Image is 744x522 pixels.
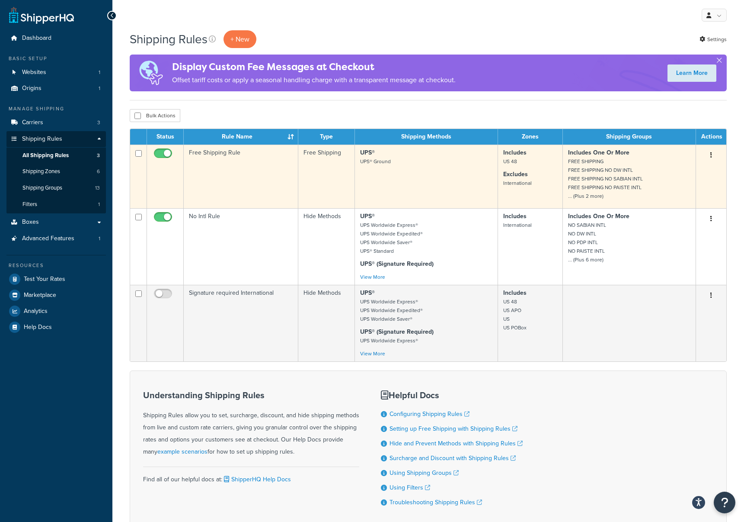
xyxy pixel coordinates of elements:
[24,324,52,331] span: Help Docs
[6,115,106,131] a: Carriers 3
[22,184,62,192] span: Shipping Groups
[390,498,482,507] a: Troubleshooting Shipping Rules
[6,81,106,97] a: Origins 1
[6,197,106,213] li: Filters
[298,285,355,361] td: Hide Methods
[360,221,423,255] small: UPS Worldwide Express® UPS Worldwide Expedited® UPS Worldwide Saver® UPS® Standard
[98,201,100,208] span: 1
[6,115,106,131] li: Carriers
[6,262,106,269] div: Resources
[298,208,355,285] td: Hide Methods
[568,148,629,157] strong: Includes One Or More
[355,129,498,145] th: Shipping Methods
[172,60,456,74] h4: Display Custom Fee Messages at Checkout
[97,168,100,175] span: 6
[6,197,106,213] a: Filters 1
[22,85,42,92] span: Origins
[503,158,517,165] small: US 48
[95,184,100,192] span: 13
[97,119,100,126] span: 3
[360,298,423,323] small: UPS Worldwide Express® UPS Worldwide Expedited® UPS Worldwide Saver®
[22,35,51,42] span: Dashboard
[503,170,528,179] strong: Excludes
[99,69,100,76] span: 1
[157,447,208,456] a: example scenarios
[563,129,696,145] th: Shipping Groups
[6,131,106,147] a: Shipping Rules
[360,327,434,336] strong: UPS® (Signature Required)
[360,158,391,165] small: UPS® Ground
[6,30,106,46] a: Dashboard
[222,475,291,484] a: ShipperHQ Help Docs
[184,145,298,208] td: Free Shipping Rule
[172,74,456,86] p: Offset tariff costs or apply a seasonal handling charge with a transparent message at checkout.
[360,288,375,297] strong: UPS®
[6,64,106,81] li: Websites
[360,337,418,345] small: UPS Worldwide Express®
[22,201,37,208] span: Filters
[503,298,527,332] small: US 48 US APO US US POBox
[22,119,43,126] span: Carriers
[9,6,74,24] a: ShipperHQ Home
[22,135,62,143] span: Shipping Rules
[696,129,726,145] th: Actions
[6,131,106,213] li: Shipping Rules
[184,129,298,145] th: Rule Name : activate to sort column ascending
[381,390,523,400] h3: Helpful Docs
[130,55,172,91] img: duties-banner-06bc72dcb5fe05cb3f9472aba00be2ae8eb53ab6f0d8bb03d382ba314ac3c341.png
[360,350,385,358] a: View More
[568,158,643,200] small: FREE SHIPPING FREE SHIPPING NO DW INTL FREE SHIPPING NO SABIAN INTL FREE SHIPPING NO PAISTE INTL ...
[6,55,106,62] div: Basic Setup
[6,287,106,303] a: Marketplace
[6,148,106,164] li: All Shipping Rules
[147,129,184,145] th: Status
[503,212,527,221] strong: Includes
[22,235,74,242] span: Advanced Features
[568,221,606,264] small: NO SABIAN INTL NO DW INTL NO PDP INTL NO PAISTE INTL ... (Plus 6 more)
[6,164,106,180] li: Shipping Zones
[143,390,359,458] div: Shipping Rules allow you to set, surcharge, discount, and hide shipping methods from live and cus...
[360,212,375,221] strong: UPS®
[714,492,735,513] button: Open Resource Center
[6,214,106,230] li: Boxes
[503,179,532,187] small: International
[24,292,56,299] span: Marketplace
[360,148,375,157] strong: UPS®
[22,168,60,175] span: Shipping Zones
[6,231,106,247] a: Advanced Features 1
[6,148,106,164] a: All Shipping Rules 3
[503,148,527,157] strong: Includes
[568,212,629,221] strong: Includes One Or More
[390,483,430,492] a: Using Filters
[390,439,523,448] a: Hide and Prevent Methods with Shipping Rules
[667,64,716,82] a: Learn More
[22,219,39,226] span: Boxes
[22,69,46,76] span: Websites
[503,221,532,229] small: International
[6,180,106,196] li: Shipping Groups
[498,129,563,145] th: Zones
[6,231,106,247] li: Advanced Features
[6,105,106,113] div: Manage Shipping
[24,308,48,315] span: Analytics
[699,33,727,45] a: Settings
[6,271,106,287] a: Test Your Rates
[6,180,106,196] a: Shipping Groups 13
[6,303,106,319] a: Analytics
[184,285,298,361] td: Signature required International
[360,273,385,281] a: View More
[99,235,100,242] span: 1
[6,164,106,180] a: Shipping Zones 6
[360,259,434,268] strong: UPS® (Signature Required)
[6,81,106,97] li: Origins
[503,288,527,297] strong: Includes
[390,454,516,463] a: Surcharge and Discount with Shipping Rules
[22,152,69,159] span: All Shipping Rules
[298,129,355,145] th: Type
[390,409,469,419] a: Configuring Shipping Rules
[6,319,106,335] a: Help Docs
[224,30,256,48] p: + New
